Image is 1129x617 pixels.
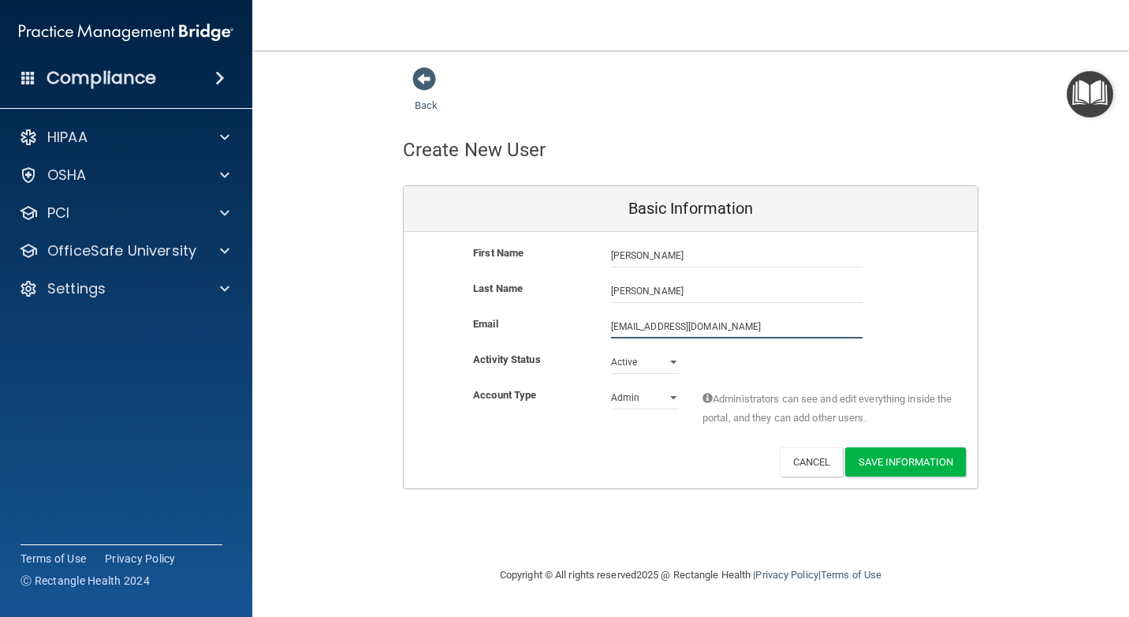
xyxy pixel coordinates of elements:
a: OSHA [19,166,229,185]
b: Account Type [473,389,536,401]
h4: Compliance [47,67,156,89]
b: Email [473,318,498,330]
a: Privacy Policy [755,569,818,581]
span: Ⓒ Rectangle Health 2024 [20,573,150,589]
b: First Name [473,247,524,259]
div: Copyright © All rights reserved 2025 @ Rectangle Health | | [403,550,978,600]
div: Basic Information [404,186,978,232]
button: Save Information [845,447,966,477]
a: Settings [19,279,229,298]
p: Settings [47,279,106,298]
p: HIPAA [47,128,88,147]
a: Terms of Use [821,569,881,581]
span: Administrators can see and edit everything inside the portal, and they can add other users. [702,390,954,428]
button: Cancel [780,447,844,477]
p: PCI [47,204,69,222]
a: PCI [19,204,229,222]
p: OSHA [47,166,87,185]
img: PMB logo [19,17,233,48]
h4: Create New User [403,140,546,160]
button: Open Resource Center [1067,71,1113,118]
b: Activity Status [473,353,541,365]
a: Privacy Policy [105,551,176,567]
a: HIPAA [19,128,229,147]
b: Last Name [473,282,523,294]
a: Back [415,80,438,111]
a: OfficeSafe University [19,241,229,260]
p: OfficeSafe University [47,241,196,260]
a: Terms of Use [20,551,86,567]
